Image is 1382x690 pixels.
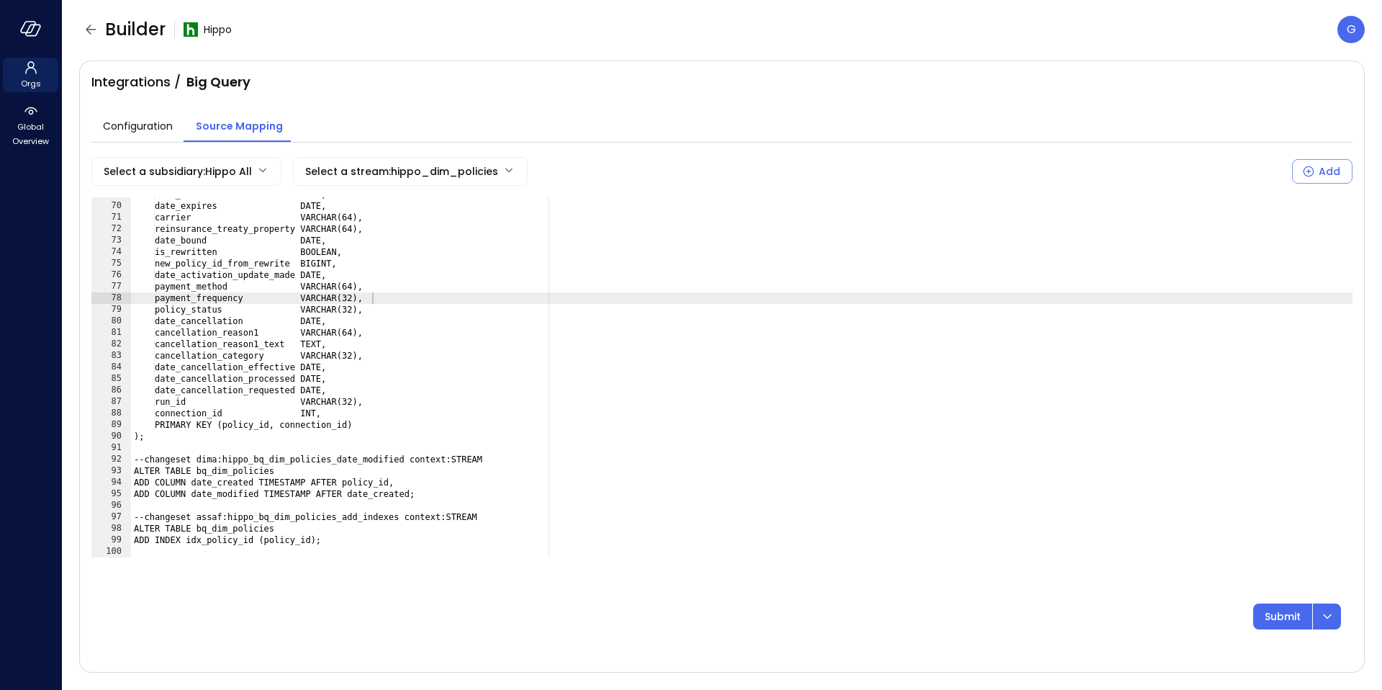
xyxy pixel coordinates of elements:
[91,258,131,269] div: 75
[9,120,53,148] span: Global Overview
[91,304,131,315] div: 79
[91,315,131,327] div: 80
[91,534,131,546] div: 99
[91,350,131,362] div: 83
[104,158,252,185] div: Select a subsidiary : Hippo All
[91,281,131,292] div: 77
[91,454,131,465] div: 92
[91,500,131,511] div: 96
[3,58,58,92] div: Orgs
[1319,163,1340,181] div: Add
[91,511,131,523] div: 97
[91,442,131,454] div: 91
[91,362,131,373] div: 84
[91,339,131,350] div: 82
[91,546,131,557] div: 100
[91,523,131,534] div: 98
[1312,604,1341,629] button: dropdown-icon-button
[91,212,131,223] div: 71
[91,223,131,235] div: 72
[1253,604,1312,629] button: Submit
[91,385,131,396] div: 86
[91,235,131,246] div: 73
[1265,609,1301,624] p: Submit
[105,18,166,41] span: Builder
[91,373,131,385] div: 85
[103,118,173,134] span: Configuration
[91,73,181,91] span: Integrations /
[91,269,131,281] div: 76
[91,396,131,408] div: 87
[91,431,131,442] div: 90
[91,408,131,419] div: 88
[196,118,283,134] span: Source Mapping
[91,200,131,212] div: 70
[186,73,250,91] span: Big Query
[1337,16,1365,43] div: Guy Zilberberg
[91,292,131,304] div: 78
[91,327,131,339] div: 81
[1253,604,1341,629] div: Button group with a nested menu
[21,76,41,91] span: Orgs
[1347,21,1356,38] p: G
[3,101,58,150] div: Global Overview
[91,488,131,500] div: 95
[91,465,131,477] div: 93
[1292,159,1352,184] button: Add
[91,477,131,488] div: 94
[1292,157,1352,186] div: Select a Subsidiary to add a new Stream
[305,158,498,185] div: Select a stream : hippo_dim_policies
[91,246,131,258] div: 74
[204,22,232,37] span: Hippo
[184,22,198,37] img: ynjrjpaiymlkbkxtflmu
[91,419,131,431] div: 89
